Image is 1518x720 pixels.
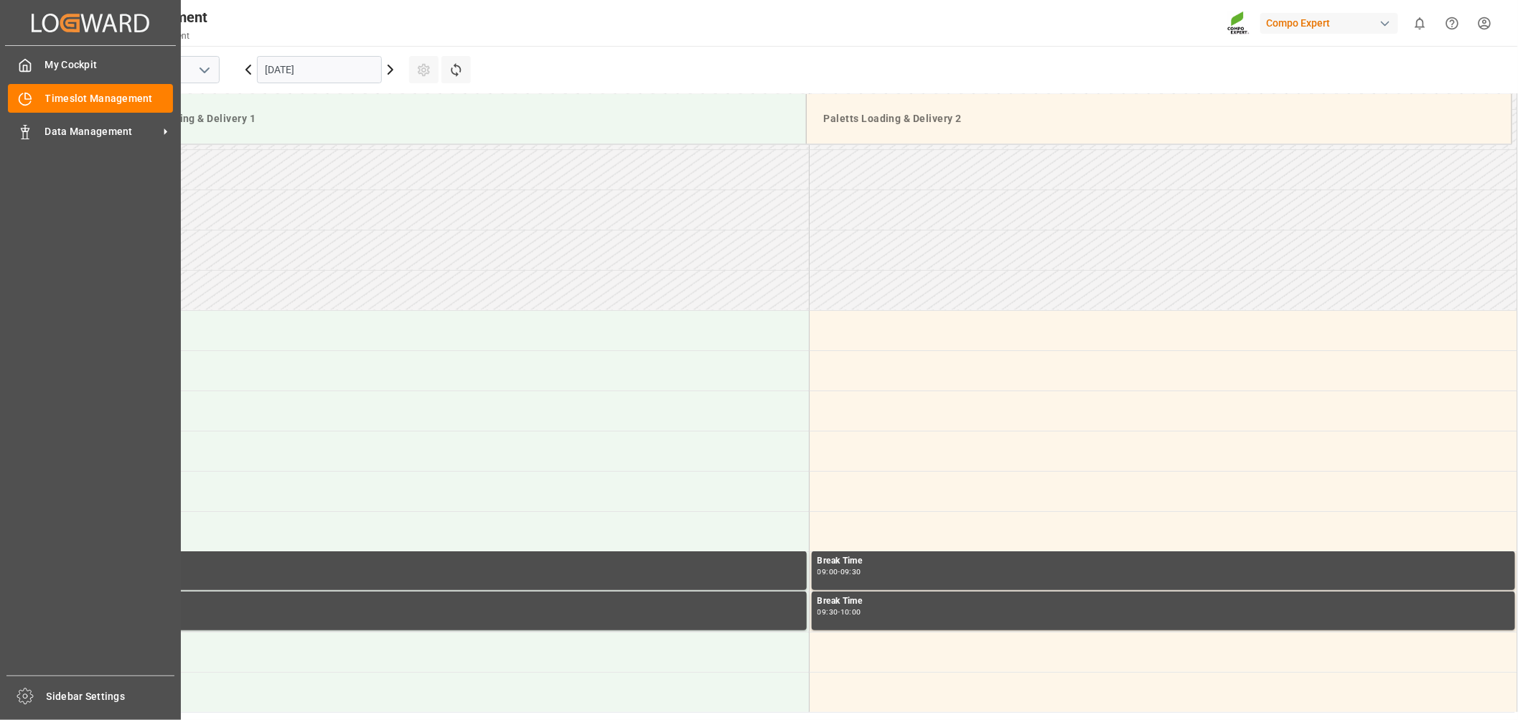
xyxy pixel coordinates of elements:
[1404,7,1436,39] button: show 0 new notifications
[817,569,838,575] div: 09:00
[817,609,838,615] div: 09:30
[1260,9,1404,37] button: Compo Expert
[1436,7,1468,39] button: Help Center
[108,554,801,569] div: Break Time
[47,689,175,704] span: Sidebar Settings
[8,51,173,79] a: My Cockpit
[257,56,382,83] input: DD.MM.YYYY
[817,554,1509,569] div: Break Time
[112,106,795,132] div: Paletts Loading & Delivery 1
[817,594,1509,609] div: Break Time
[1260,13,1398,34] div: Compo Expert
[45,57,174,73] span: My Cockpit
[45,124,159,139] span: Data Management
[838,609,840,615] div: -
[840,569,861,575] div: 09:30
[193,59,215,81] button: open menu
[838,569,840,575] div: -
[108,594,801,609] div: Break Time
[8,84,173,112] a: Timeslot Management
[45,91,174,106] span: Timeslot Management
[818,106,1500,132] div: Paletts Loading & Delivery 2
[1227,11,1250,36] img: Screenshot%202023-09-29%20at%2010.02.21.png_1712312052.png
[840,609,861,615] div: 10:00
